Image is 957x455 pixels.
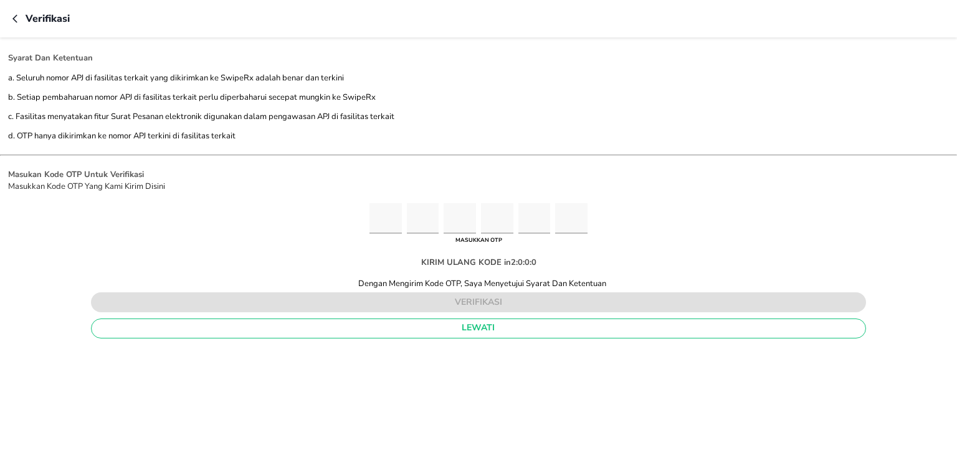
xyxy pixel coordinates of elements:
input: Please enter OTP character 1 [369,203,402,234]
button: lewati [91,318,866,338]
input: Please enter OTP character 3 [444,203,476,234]
input: Please enter OTP character 5 [518,203,551,234]
div: Dengan Mengirim Kode OTP, Saya Menyetujui Syarat Dan Ketentuan [351,278,607,289]
span: lewati [102,320,855,336]
input: Please enter OTP character 2 [407,203,439,234]
div: KIRIM ULANG KODE in2:0:0:0 [411,247,546,278]
p: Verifikasi [26,11,70,26]
input: Please enter OTP character 4 [481,203,513,234]
div: MASUKKAN OTP [452,234,505,247]
input: Please enter OTP character 6 [555,203,588,234]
